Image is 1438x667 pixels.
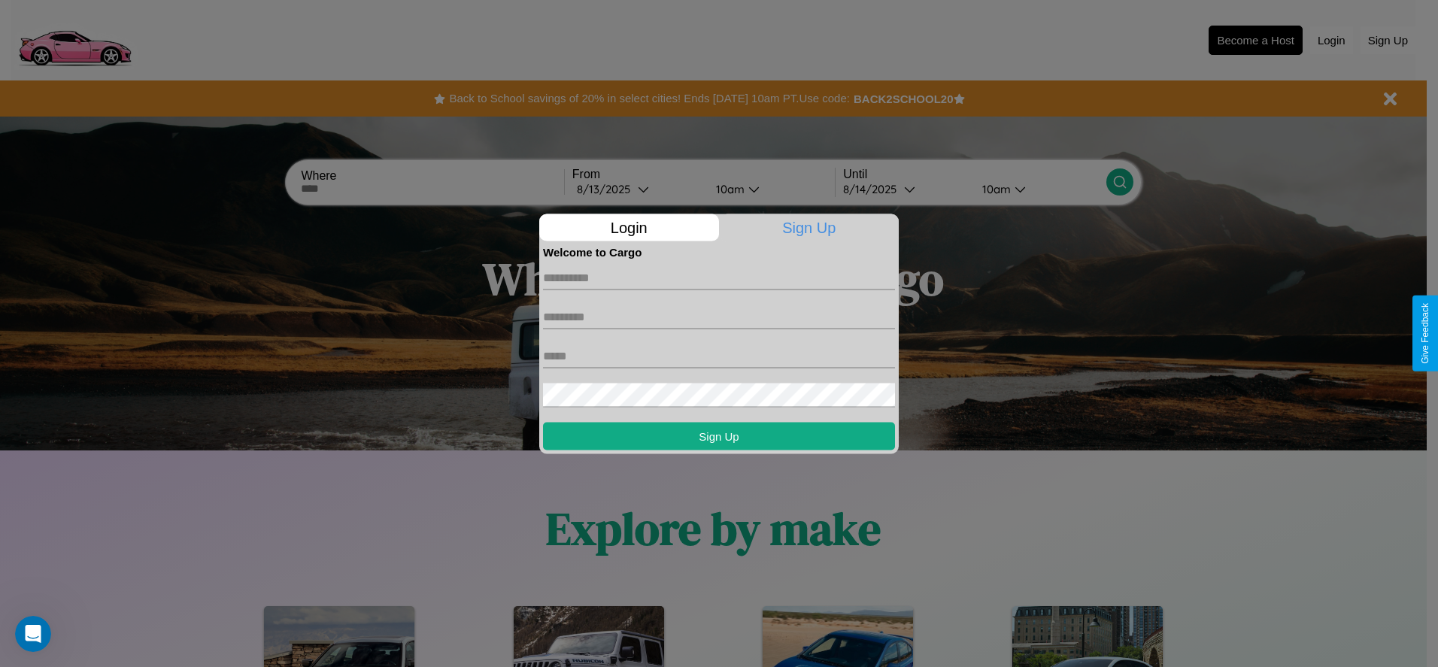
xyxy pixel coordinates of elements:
[1420,303,1430,364] div: Give Feedback
[539,214,719,241] p: Login
[15,616,51,652] iframe: Intercom live chat
[543,245,895,258] h4: Welcome to Cargo
[720,214,900,241] p: Sign Up
[543,422,895,450] button: Sign Up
